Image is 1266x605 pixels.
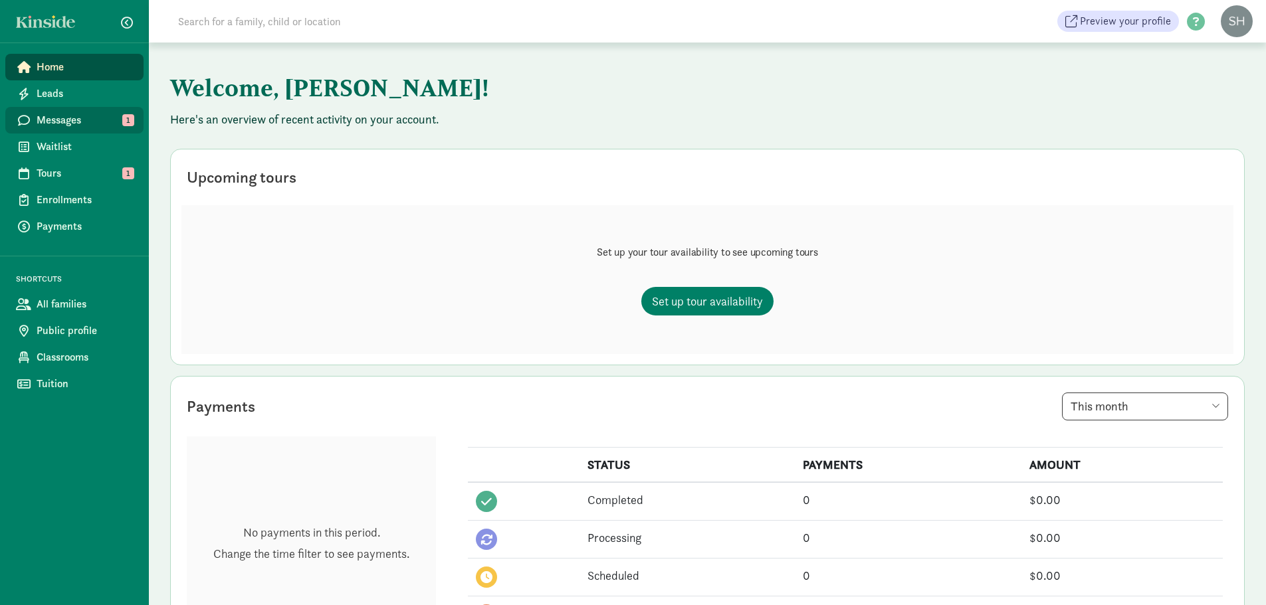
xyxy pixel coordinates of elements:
[37,296,133,312] span: All families
[1029,491,1215,509] div: $0.00
[1029,529,1215,547] div: $0.00
[37,376,133,392] span: Tuition
[587,566,787,584] div: Scheduled
[641,287,774,315] a: Set up tour availability
[587,491,787,509] div: Completed
[5,160,144,187] a: Tours 1
[213,525,409,541] p: No payments in this period.
[803,529,1014,547] div: 0
[5,344,144,371] a: Classrooms
[652,292,763,310] span: Set up tour availability
[597,244,818,260] p: Set up your tour availability to see upcoming tours
[37,59,133,75] span: Home
[795,448,1022,483] th: PAYMENTS
[187,165,296,189] div: Upcoming tours
[37,218,133,234] span: Payments
[37,323,133,339] span: Public profile
[37,86,133,102] span: Leads
[1080,13,1171,29] span: Preview your profile
[170,64,828,112] h1: Welcome, [PERSON_NAME]!
[37,165,133,181] span: Tours
[5,371,144,397] a: Tuition
[5,187,144,213] a: Enrollments
[5,133,144,160] a: Waitlist
[122,114,134,126] span: 1
[1057,11,1179,32] a: Preview your profile
[5,213,144,240] a: Payments
[587,529,787,547] div: Processing
[803,566,1014,584] div: 0
[37,349,133,365] span: Classrooms
[187,394,255,418] div: Payments
[1029,566,1215,584] div: $0.00
[213,546,409,562] p: Change the time filter to see payments.
[37,112,133,128] span: Messages
[1200,541,1266,605] iframe: Chat Widget
[122,167,134,179] span: 1
[5,317,144,344] a: Public profile
[5,291,144,317] a: All families
[37,139,133,155] span: Waitlist
[170,112,1245,128] p: Here's an overview of recent activity on your account.
[5,107,144,133] a: Messages 1
[803,491,1014,509] div: 0
[170,8,543,35] input: Search for a family, child or location
[37,192,133,208] span: Enrollments
[580,448,795,483] th: STATUS
[5,54,144,80] a: Home
[1021,448,1223,483] th: AMOUNT
[5,80,144,107] a: Leads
